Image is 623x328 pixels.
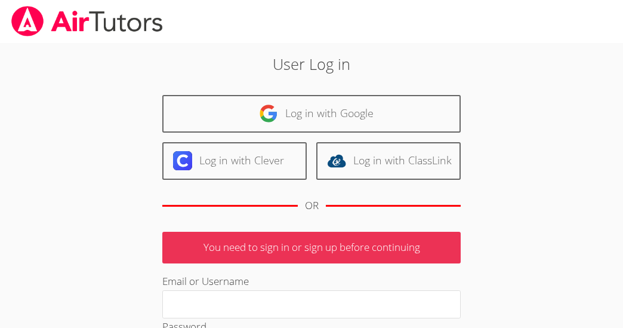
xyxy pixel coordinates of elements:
label: Email or Username [162,274,249,288]
a: Log in with Google [162,95,461,133]
img: airtutors_banner-c4298cdbf04f3fff15de1276eac7730deb9818008684d7c2e4769d2f7ddbe033.png [10,6,164,36]
div: OR [305,197,319,214]
h2: User Log in [87,53,536,75]
img: clever-logo-6eab21bc6e7a338710f1a6ff85c0baf02591cd810cc4098c63d3a4b26e2feb20.svg [173,151,192,170]
p: You need to sign in or sign up before continuing [162,232,461,263]
img: google-logo-50288ca7cdecda66e5e0955fdab243c47b7ad437acaf1139b6f446037453330a.svg [259,104,278,123]
a: Log in with Clever [162,142,307,180]
a: Log in with ClassLink [316,142,461,180]
img: classlink-logo-d6bb404cc1216ec64c9a2012d9dc4662098be43eaf13dc465df04b49fa7ab582.svg [327,151,346,170]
